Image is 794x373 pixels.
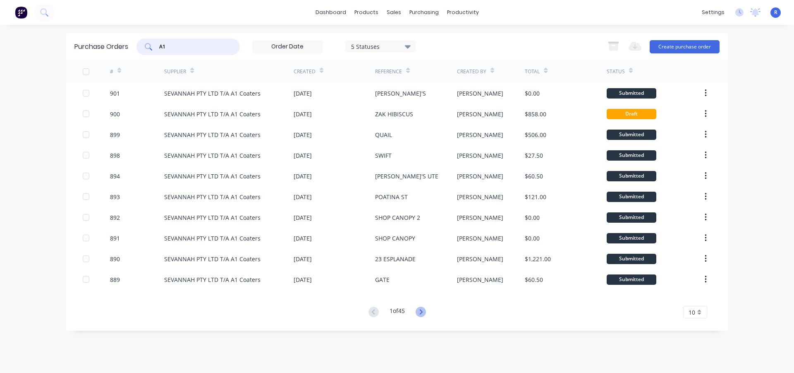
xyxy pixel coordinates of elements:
[110,110,120,118] div: 900
[457,68,486,75] div: Created By
[375,255,416,263] div: 23 ESPLANADE
[110,68,113,75] div: #
[294,89,312,98] div: [DATE]
[110,151,120,160] div: 898
[294,213,312,222] div: [DATE]
[294,172,312,180] div: [DATE]
[110,193,120,201] div: 893
[164,172,261,180] div: SEVANNAH PTY LTD T/A A1 Coaters
[650,40,720,53] button: Create purchase order
[375,130,392,139] div: QUAIL
[375,213,420,222] div: SHOP CANOPY 2
[457,213,503,222] div: [PERSON_NAME]
[164,255,261,263] div: SEVANNAH PTY LTD T/A A1 Coaters
[294,130,312,139] div: [DATE]
[375,172,438,180] div: [PERSON_NAME]'S UTE
[457,234,503,243] div: [PERSON_NAME]
[525,151,543,160] div: $27.50
[383,6,405,19] div: sales
[74,42,128,52] div: Purchase Orders
[525,193,546,201] div: $121.00
[689,308,695,317] span: 10
[350,6,383,19] div: products
[457,89,503,98] div: [PERSON_NAME]
[110,234,120,243] div: 891
[607,233,656,243] div: Submitted
[294,255,312,263] div: [DATE]
[294,234,312,243] div: [DATE]
[158,43,227,51] input: Search purchase orders...
[607,150,656,161] div: Submitted
[294,275,312,284] div: [DATE]
[525,110,546,118] div: $858.00
[607,130,656,140] div: Submitted
[698,6,729,19] div: settings
[525,255,551,263] div: $1,221.00
[390,306,405,318] div: 1 of 45
[457,193,503,201] div: [PERSON_NAME]
[164,213,261,222] div: SEVANNAH PTY LTD T/A A1 Coaters
[607,68,625,75] div: Status
[253,41,322,53] input: Order Date
[375,234,415,243] div: SHOP CANOPY
[110,130,120,139] div: 899
[375,275,390,284] div: GATE
[525,89,540,98] div: $0.00
[351,42,410,51] div: 5 Statuses
[15,6,27,19] img: Factory
[110,213,120,222] div: 892
[164,193,261,201] div: SEVANNAH PTY LTD T/A A1 Coaters
[607,109,656,119] div: Draft
[110,172,120,180] div: 894
[525,172,543,180] div: $60.50
[774,9,777,16] span: R
[375,151,392,160] div: SWIFT
[607,171,656,181] div: Submitted
[525,130,546,139] div: $506.00
[607,254,656,264] div: Submitted
[110,89,120,98] div: 901
[164,130,261,139] div: SEVANNAH PTY LTD T/A A1 Coaters
[294,151,312,160] div: [DATE]
[457,130,503,139] div: [PERSON_NAME]
[525,68,540,75] div: Total
[405,6,443,19] div: purchasing
[164,68,186,75] div: Supplier
[607,88,656,99] div: Submitted
[311,6,350,19] a: dashboard
[457,275,503,284] div: [PERSON_NAME]
[457,255,503,263] div: [PERSON_NAME]
[164,89,261,98] div: SEVANNAH PTY LTD T/A A1 Coaters
[457,172,503,180] div: [PERSON_NAME]
[607,192,656,202] div: Submitted
[525,213,540,222] div: $0.00
[294,68,316,75] div: Created
[294,110,312,118] div: [DATE]
[164,234,261,243] div: SEVANNAH PTY LTD T/A A1 Coaters
[525,275,543,284] div: $60.50
[443,6,483,19] div: productivity
[164,110,261,118] div: SEVANNAH PTY LTD T/A A1 Coaters
[375,110,413,118] div: ZAK HIBISCUS
[457,151,503,160] div: [PERSON_NAME]
[375,89,426,98] div: [PERSON_NAME]'S
[607,212,656,223] div: Submitted
[375,193,408,201] div: POATINA ST
[375,68,402,75] div: Reference
[110,275,120,284] div: 889
[110,255,120,263] div: 890
[457,110,503,118] div: [PERSON_NAME]
[294,193,312,201] div: [DATE]
[607,274,656,285] div: Submitted
[164,275,261,284] div: SEVANNAH PTY LTD T/A A1 Coaters
[525,234,540,243] div: $0.00
[164,151,261,160] div: SEVANNAH PTY LTD T/A A1 Coaters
